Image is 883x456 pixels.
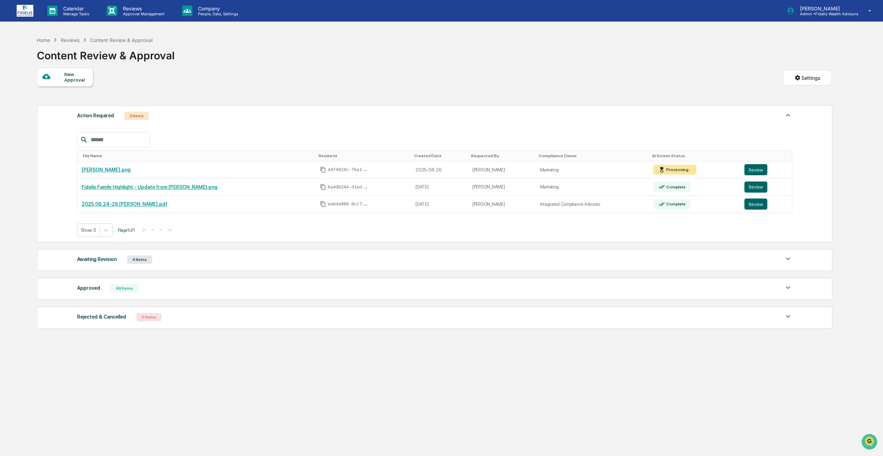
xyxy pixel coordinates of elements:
[58,11,93,16] p: Manage Tasks
[118,227,135,233] span: Page 1 of 1
[137,313,162,321] div: 0 Items
[50,88,56,94] div: 🗄️
[746,153,789,158] div: Toggle SortBy
[77,255,117,264] div: Awaiting Revision
[24,53,114,60] div: Start new chat
[192,6,242,11] p: Company
[744,181,767,193] button: Review
[411,178,468,196] td: [DATE]
[411,196,468,213] td: [DATE]
[665,185,685,189] div: Complete
[536,178,649,196] td: Marketing
[744,181,788,193] a: Review
[24,60,88,66] div: We're available if you need us!
[61,37,80,43] div: Reviews
[7,101,13,107] div: 🔎
[165,227,173,233] button: >|
[320,184,326,190] span: Copy Id
[82,201,167,207] a: 2025.08.24-26 [PERSON_NAME].pdf
[468,161,536,179] td: [PERSON_NAME]
[320,167,326,173] span: Copy Id
[319,153,409,158] div: Toggle SortBy
[471,153,533,158] div: Toggle SortBy
[118,55,126,64] button: Start new chat
[784,312,792,321] img: caret
[665,202,685,206] div: Complete
[744,164,767,175] button: Review
[157,227,164,233] button: >
[665,167,691,172] div: Processing...
[83,153,313,158] div: Toggle SortBy
[784,255,792,263] img: caret
[37,37,50,43] div: Home
[468,196,536,213] td: [PERSON_NAME]
[17,5,33,17] img: logo
[48,85,89,97] a: 🗄️Attestations
[539,153,646,158] div: Toggle SortBy
[110,284,138,293] div: 49 Items
[320,201,326,207] span: Copy Id
[794,6,858,11] p: [PERSON_NAME]
[77,111,114,120] div: Action Required
[536,161,649,179] td: Marketing
[414,153,465,158] div: Toggle SortBy
[82,184,217,190] a: Fidelis Family Highlight - Update from [PERSON_NAME].png
[7,53,19,66] img: 1746055101610-c473b297-6a78-478c-a979-82029cc54cd1
[328,201,369,207] span: eebda988-0cc7-4966-9f9a-0a75aac840b4
[90,37,152,43] div: Content Review & Approval
[192,11,242,16] p: People, Data, Settings
[783,70,832,85] button: Settings
[58,6,93,11] p: Calendar
[4,98,47,110] a: 🔎Data Lookup
[744,199,767,210] button: Review
[744,164,788,175] a: Review
[784,284,792,292] img: caret
[49,117,84,123] a: Powered byPylon
[784,111,792,119] img: caret
[744,199,788,210] a: Review
[57,87,86,94] span: Attestations
[794,11,858,16] p: Admin • Fidelis Wealth Advisors
[328,167,369,172] span: 44f4019c-7ba1-44fc-97c5-a95b97eef2fc
[652,153,737,158] div: Toggle SortBy
[64,71,88,83] div: New Approval
[536,196,649,213] td: Integrated Compliance Advisors
[4,85,48,97] a: 🖐️Preclearance
[127,255,152,264] div: 4 Items
[14,101,44,108] span: Data Lookup
[468,178,536,196] td: [PERSON_NAME]
[328,184,369,190] span: ba4d6244-d1ed-4a4c-9d5a-9afe29392d9d
[69,118,84,123] span: Pylon
[149,227,156,233] button: <
[82,167,131,172] a: [PERSON_NAME].png
[77,284,100,293] div: Approved
[77,312,126,321] div: Rejected & Cancelled
[861,433,880,452] iframe: Open customer support
[7,88,13,94] div: 🖐️
[140,227,148,233] button: |<
[117,6,168,11] p: Reviews
[124,112,149,120] div: 3 Items
[37,44,175,62] div: Content Review & Approval
[14,87,45,94] span: Preclearance
[117,11,168,16] p: Approval Management
[411,161,468,179] td: 2025-08-26
[18,32,115,39] input: Clear
[7,15,126,26] p: How can we help?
